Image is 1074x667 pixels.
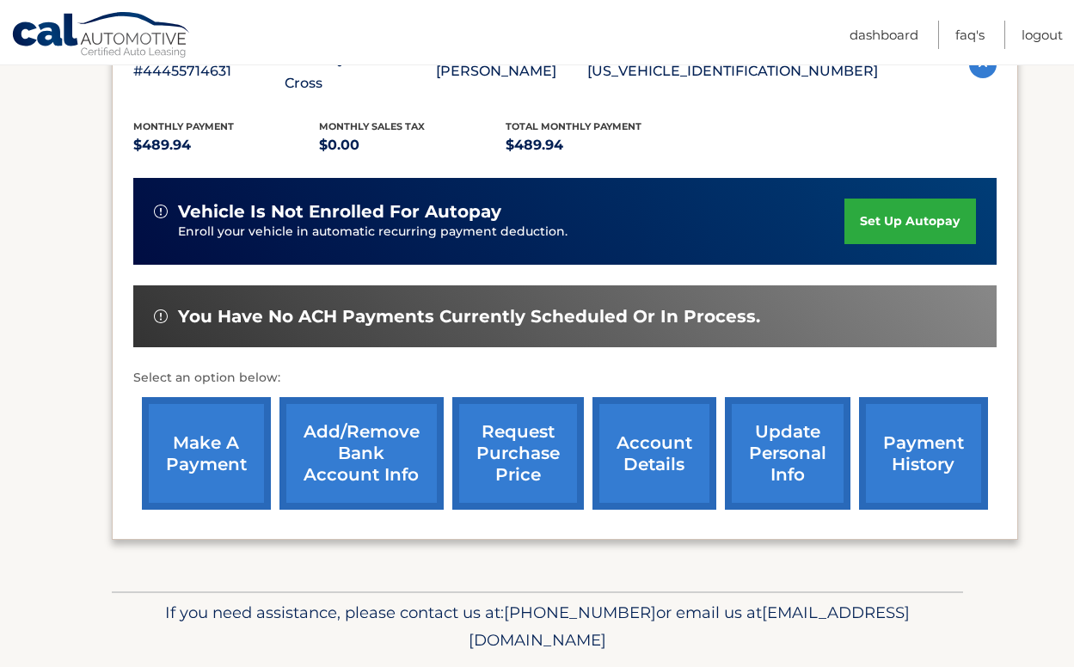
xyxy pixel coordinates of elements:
[178,223,845,242] p: Enroll your vehicle in automatic recurring payment deduction.
[154,205,168,218] img: alert-white.svg
[123,599,952,654] p: If you need assistance, please contact us at: or email us at
[133,133,320,157] p: $489.94
[452,397,584,510] a: request purchase price
[725,397,850,510] a: update personal info
[133,59,285,83] p: #44455714631
[154,309,168,323] img: alert-white.svg
[506,133,692,157] p: $489.94
[506,120,641,132] span: Total Monthly Payment
[133,120,234,132] span: Monthly Payment
[319,133,506,157] p: $0.00
[850,21,918,49] a: Dashboard
[955,21,985,49] a: FAQ's
[844,199,975,244] a: set up autopay
[11,11,192,61] a: Cal Automotive
[319,120,425,132] span: Monthly sales Tax
[436,59,587,83] p: [PERSON_NAME]
[285,47,436,95] p: 2024 Toyota Corolla Cross
[859,397,988,510] a: payment history
[1022,21,1063,49] a: Logout
[142,397,271,510] a: make a payment
[178,306,760,327] span: You have no ACH payments currently scheduled or in process.
[178,201,501,223] span: vehicle is not enrolled for autopay
[469,603,910,650] span: [EMAIL_ADDRESS][DOMAIN_NAME]
[587,59,878,83] p: [US_VEHICLE_IDENTIFICATION_NUMBER]
[504,603,656,622] span: [PHONE_NUMBER]
[592,397,716,510] a: account details
[133,368,997,389] p: Select an option below:
[279,397,444,510] a: Add/Remove bank account info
